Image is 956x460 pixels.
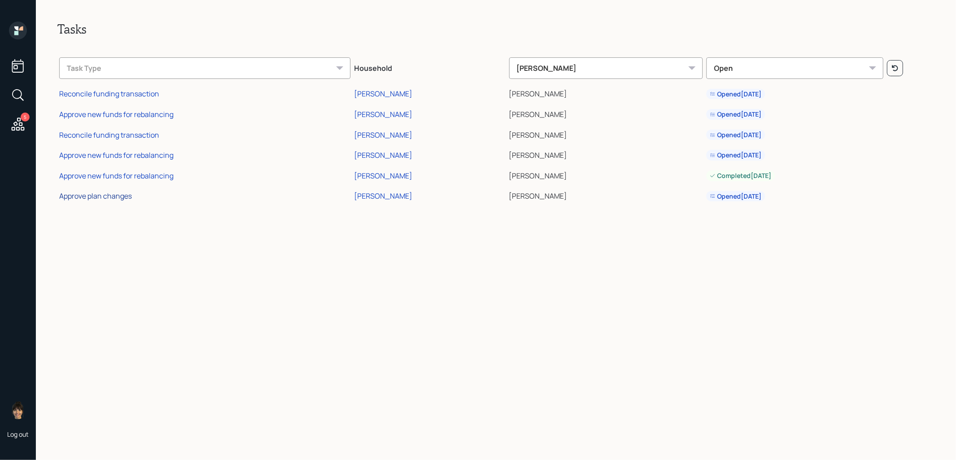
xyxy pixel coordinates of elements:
[507,143,705,164] td: [PERSON_NAME]
[710,90,761,99] div: Opened [DATE]
[509,57,703,79] div: [PERSON_NAME]
[354,150,412,160] div: [PERSON_NAME]
[59,171,173,181] div: Approve new funds for rebalancing
[507,123,705,144] td: [PERSON_NAME]
[57,22,934,37] h2: Tasks
[710,110,761,119] div: Opened [DATE]
[354,109,412,119] div: [PERSON_NAME]
[59,150,173,160] div: Approve new funds for rebalancing
[21,113,30,122] div: 5
[507,164,705,185] td: [PERSON_NAME]
[507,185,705,205] td: [PERSON_NAME]
[354,171,412,181] div: [PERSON_NAME]
[352,51,507,82] th: Household
[59,191,132,201] div: Approve plan changes
[354,130,412,140] div: [PERSON_NAME]
[9,401,27,419] img: treva-nostdahl-headshot.png
[507,82,705,103] td: [PERSON_NAME]
[706,57,883,79] div: Open
[710,130,761,139] div: Opened [DATE]
[710,192,761,201] div: Opened [DATE]
[59,57,350,79] div: Task Type
[354,191,412,201] div: [PERSON_NAME]
[710,171,771,180] div: Completed [DATE]
[354,89,412,99] div: [PERSON_NAME]
[59,109,173,119] div: Approve new funds for rebalancing
[7,430,29,438] div: Log out
[710,151,761,160] div: Opened [DATE]
[59,89,159,99] div: Reconcile funding transaction
[59,130,159,140] div: Reconcile funding transaction
[507,103,705,123] td: [PERSON_NAME]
